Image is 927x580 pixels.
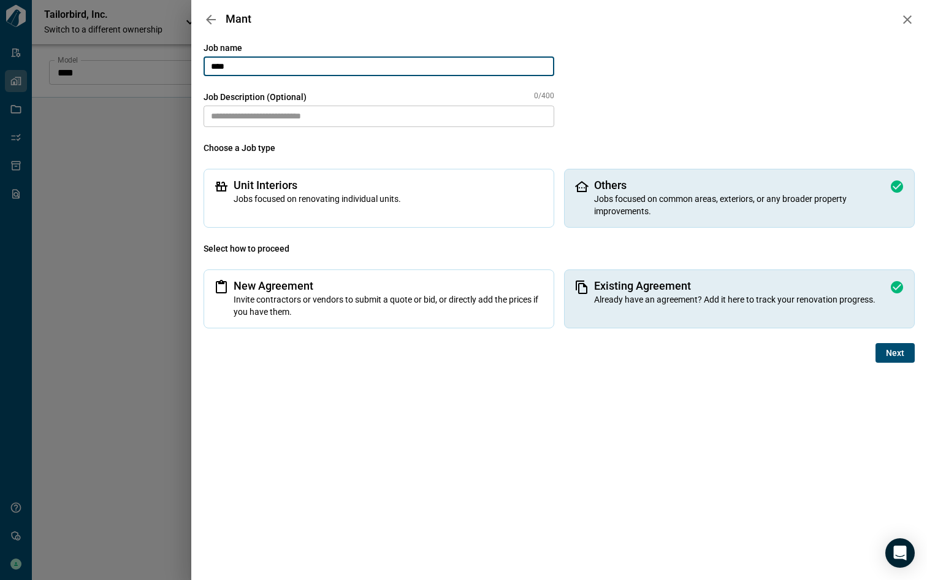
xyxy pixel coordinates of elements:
[594,280,885,292] span: Existing Agreement
[234,193,544,205] span: Jobs focused on renovating individual units.
[234,179,544,191] span: Unit Interiors
[204,142,915,154] span: Choose a Job type
[594,193,885,217] span: Jobs focused on common areas, exteriors, or any broader property improvements.
[885,538,915,568] div: Open Intercom Messenger
[204,91,307,103] span: Job Description (Optional)
[594,179,885,191] span: Others
[886,347,904,359] span: Next
[223,12,251,25] span: Mant
[204,42,554,54] span: Job name
[594,293,885,306] span: Already have an agreement? Add it here to track your renovation progress.
[534,91,554,103] span: 0/400
[204,242,915,255] span: Select how to proceed
[234,293,544,318] span: Invite contractors or vendors to submit a quote or bid, or directly add the prices if you have them.
[876,343,915,363] button: Next
[234,280,544,292] span: New Agreement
